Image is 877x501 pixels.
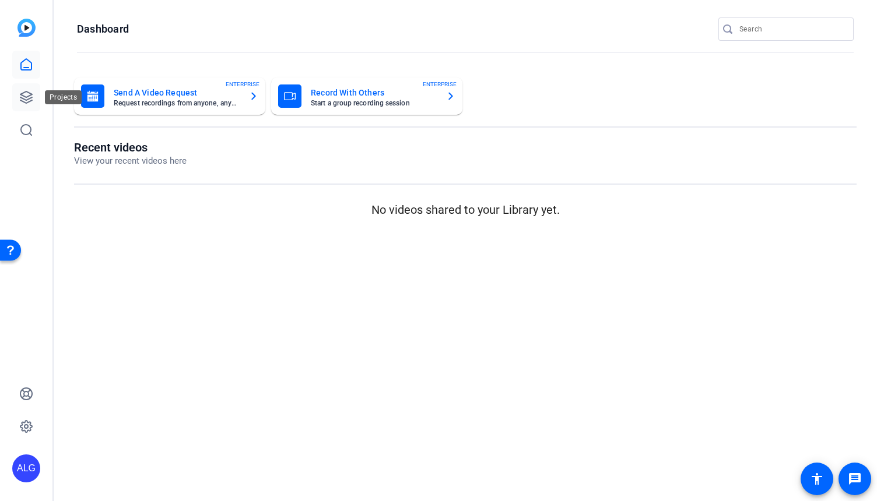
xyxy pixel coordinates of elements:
mat-card-title: Record With Others [311,86,437,100]
h1: Recent videos [74,140,187,154]
mat-card-title: Send A Video Request [114,86,240,100]
p: No videos shared to your Library yet. [74,201,857,218]
img: blue-gradient.svg [17,19,36,37]
span: ENTERPRISE [423,80,457,89]
input: Search [739,22,844,36]
button: Send A Video RequestRequest recordings from anyone, anywhereENTERPRISE [74,77,265,115]
span: ENTERPRISE [226,80,259,89]
mat-card-subtitle: Request recordings from anyone, anywhere [114,100,240,107]
mat-icon: message [848,472,862,486]
div: Projects [45,90,82,104]
mat-icon: accessibility [810,472,824,486]
div: ALG [12,454,40,482]
p: View your recent videos here [74,154,187,168]
button: Record With OthersStart a group recording sessionENTERPRISE [271,77,462,115]
h1: Dashboard [77,22,129,36]
mat-card-subtitle: Start a group recording session [311,100,437,107]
